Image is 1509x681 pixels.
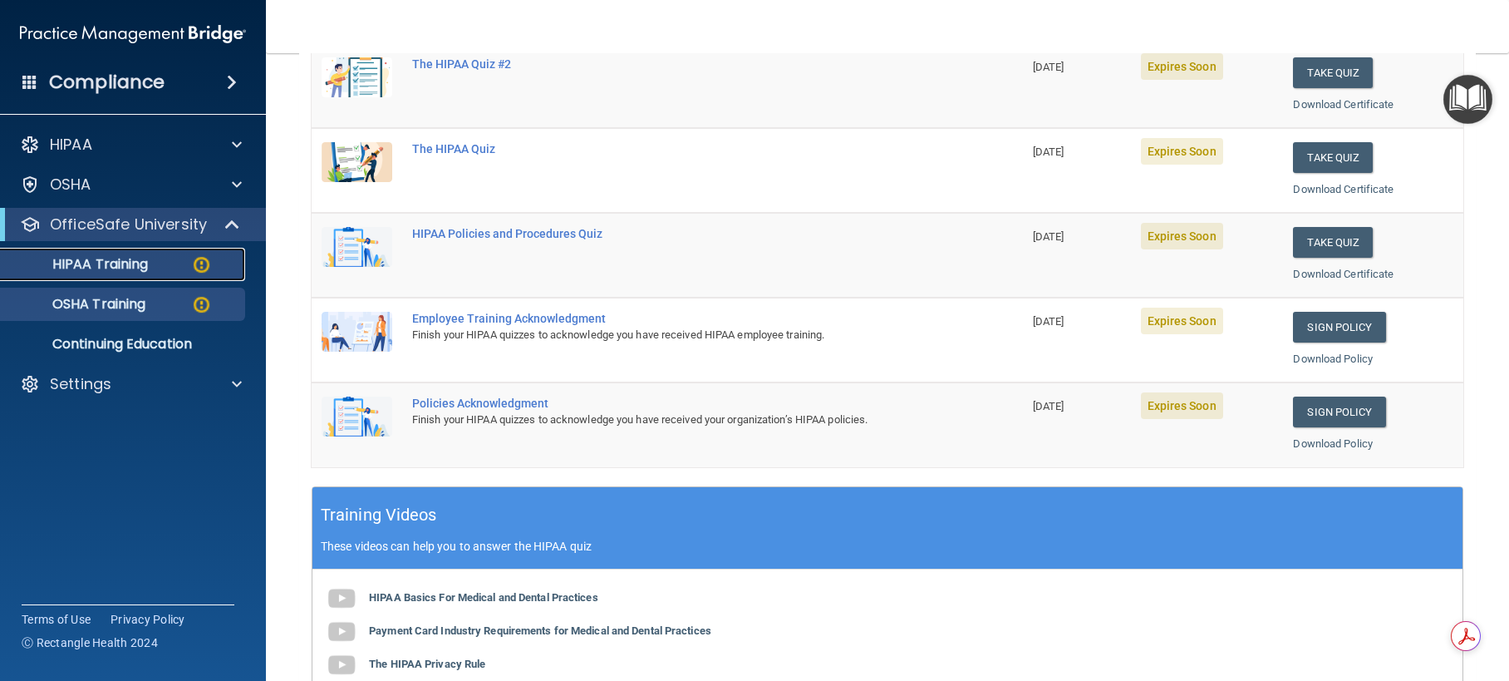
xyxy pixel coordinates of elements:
span: Expires Soon [1141,223,1223,249]
p: Settings [50,374,111,394]
span: [DATE] [1033,230,1064,243]
a: Download Certificate [1293,98,1393,111]
span: Expires Soon [1141,308,1223,334]
b: The HIPAA Privacy Rule [369,658,485,670]
p: OfficeSafe University [50,215,207,234]
span: [DATE] [1033,315,1064,328]
span: [DATE] [1033,400,1064,412]
div: The HIPAA Quiz [412,142,940,155]
p: OSHA Training [11,296,145,313]
h4: Compliance [49,71,165,94]
span: Ⓒ Rectangle Health 2024 [22,634,158,651]
div: Policies Acknowledgment [412,397,940,410]
b: HIPAA Basics For Medical and Dental Practices [369,591,598,604]
p: These videos can help you to answer the HIPAA quiz [321,540,1454,553]
button: Open Resource Center [1443,75,1492,124]
img: gray_youtube_icon.38fcd6cc.png [325,615,358,649]
p: HIPAA [50,135,92,155]
span: Expires Soon [1141,392,1223,419]
span: [DATE] [1033,61,1064,73]
div: Finish your HIPAA quizzes to acknowledge you have received HIPAA employee training. [412,325,940,345]
a: HIPAA [20,135,242,155]
button: Take Quiz [1293,142,1373,173]
p: Continuing Education [11,336,238,353]
span: [DATE] [1033,146,1064,158]
div: Finish your HIPAA quizzes to acknowledge you have received your organization’s HIPAA policies. [412,410,940,430]
a: Privacy Policy [111,611,185,628]
span: Expires Soon [1141,53,1223,80]
a: Download Certificate [1293,183,1393,195]
img: warning-circle.0cc9ac19.png [191,294,212,315]
div: Employee Training Acknowledgment [412,312,940,325]
a: Download Certificate [1293,268,1393,280]
img: gray_youtube_icon.38fcd6cc.png [325,582,358,615]
b: Payment Card Industry Requirements for Medical and Dental Practices [369,624,711,637]
a: Download Policy [1293,437,1373,450]
a: Settings [20,374,242,394]
div: The HIPAA Quiz #2 [412,57,940,71]
p: OSHA [50,175,91,195]
iframe: Drift Widget Chat Controller [1221,563,1489,629]
a: OfficeSafe University [20,215,241,234]
a: Sign Policy [1293,312,1385,343]
button: Take Quiz [1293,227,1373,258]
img: warning-circle.0cc9ac19.png [191,254,212,275]
span: Expires Soon [1141,138,1223,165]
a: Download Policy [1293,353,1373,365]
a: Terms of Use [22,611,91,628]
a: OSHA [20,175,242,195]
img: PMB logo [20,17,246,51]
h5: Training Videos [321,501,437,530]
button: Take Quiz [1293,57,1373,88]
div: HIPAA Policies and Procedures Quiz [412,227,940,240]
p: HIPAA Training [11,256,148,273]
a: Sign Policy [1293,397,1385,427]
